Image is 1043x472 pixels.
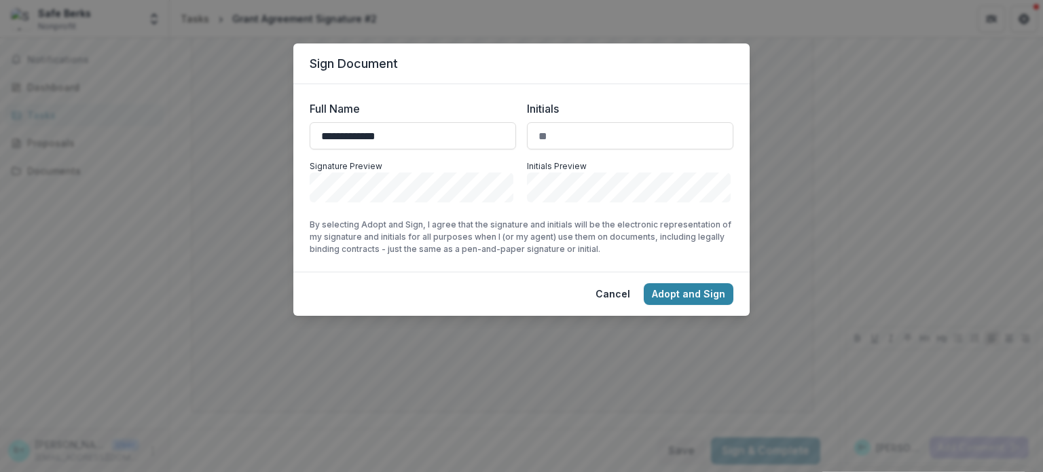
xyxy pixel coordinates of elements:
[587,283,638,305] button: Cancel
[527,160,733,173] p: Initials Preview
[527,101,725,117] label: Initials
[310,219,733,255] p: By selecting Adopt and Sign, I agree that the signature and initials will be the electronic repre...
[293,43,750,84] header: Sign Document
[310,101,508,117] label: Full Name
[644,283,733,305] button: Adopt and Sign
[310,160,516,173] p: Signature Preview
